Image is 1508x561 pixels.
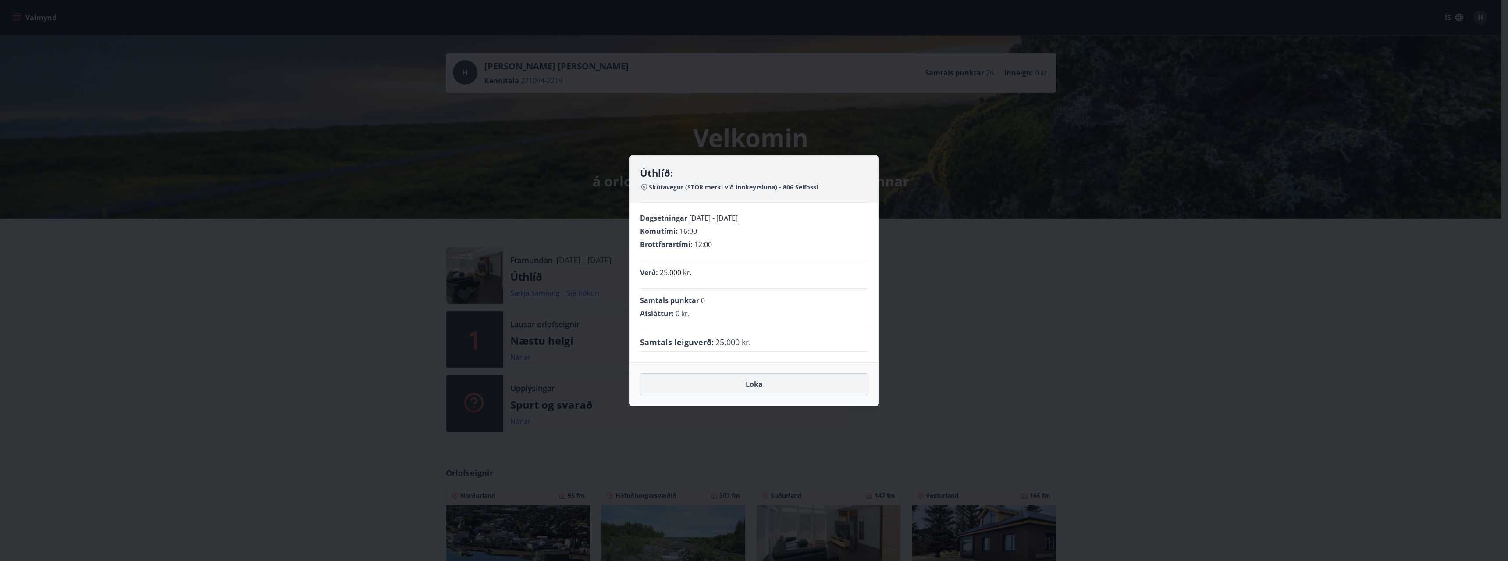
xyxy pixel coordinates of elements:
[715,336,751,348] span: 25.000 kr.
[640,239,693,249] span: Brottfarartími :
[640,268,658,277] span: Verð :
[640,336,714,348] span: Samtals leiguverð :
[689,213,738,223] span: [DATE] - [DATE]
[640,373,868,395] button: Loka
[640,226,678,236] span: Komutími :
[701,296,705,305] span: 0
[640,309,674,318] span: Afsláttur :
[660,267,691,278] p: 25.000 kr.
[640,296,699,305] span: Samtals punktar
[694,239,712,249] span: 12:00
[676,309,690,318] span: 0 kr.
[640,166,868,179] h4: Úthlíð:
[679,226,697,236] span: 16:00
[640,213,687,223] span: Dagsetningar
[649,183,818,192] span: Skútavegur (STOR merki við innkeyrsluna) - 806 Selfossi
